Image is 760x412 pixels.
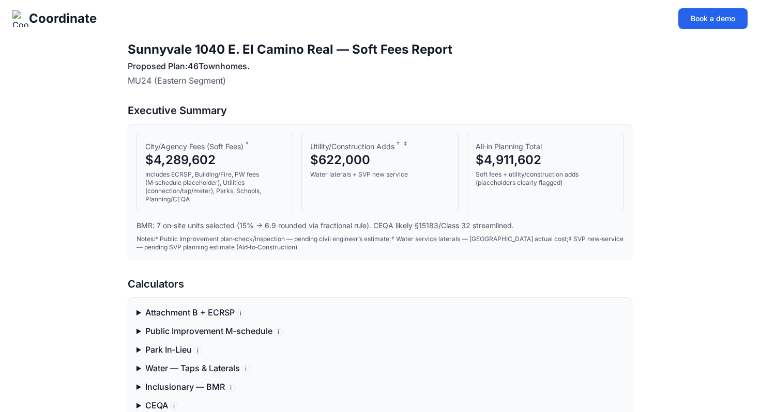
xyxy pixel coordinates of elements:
[136,306,624,319] summary: Attachment B + ECRSPMore info
[136,235,624,251] div: Notes: * Public Improvement plan‑check/inspection — pending civil engineer’s estimate ; † Water s...
[678,8,748,29] button: Book a demo
[194,346,202,355] button: More info
[136,220,624,231] div: BMR: 7 on‑site units selected (15% → 6.9 rounded via fractional rule). CEQA likely §15183/Class 3...
[128,277,632,291] h2: Calculators
[237,309,245,318] button: More info
[310,141,449,152] div: Utility/Construction Adds
[404,140,407,148] sup: SVP new‑service — pending SVP planning estimate (Aid‑to‑Construction)
[476,170,615,187] div: Soft fees + utility/construction adds (placeholders clearly flagged)
[476,152,615,168] div: $4,911,602
[136,343,624,356] summary: Park In‑LieuMore info
[128,103,632,118] h2: Executive Summary
[397,140,400,148] sup: Water service laterals — pending City actual cost
[476,141,615,152] div: All‑in Planning Total
[310,152,449,168] div: $622,000
[136,325,624,337] summary: Public Improvement M‑scheduleMore info
[29,10,97,27] span: Coordinate
[128,41,632,58] h1: Sunnyvale 1040 E. El Camino Real — Soft Fees Report
[145,170,284,203] div: Includes ECRSP, Building/Fire, PW fees (M‑schedule placeholder), Utilities (connection/tap/meter)...
[275,328,283,336] button: More info
[136,381,624,393] summary: Inclusionary — BMRMore info
[128,60,632,72] div: Proposed Plan: 46 Townhomes.
[12,10,97,27] a: Coordinate
[242,365,250,373] button: More info
[145,152,284,168] div: $4,289,602
[246,140,249,148] sup: Public Improvement plan‑check/inspection — pending civil engineer’s estimate
[136,362,624,374] summary: Water — Taps & LateralsMore info
[170,402,178,410] button: More info
[145,141,284,152] div: City/Agency Fees (Soft Fees)
[310,170,449,179] div: Water laterals + SVP new service
[136,399,624,411] summary: CEQAMore info
[12,10,29,27] img: Coordinate
[227,384,235,392] button: More info
[128,74,632,87] p: MU24 (Eastern Segment)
